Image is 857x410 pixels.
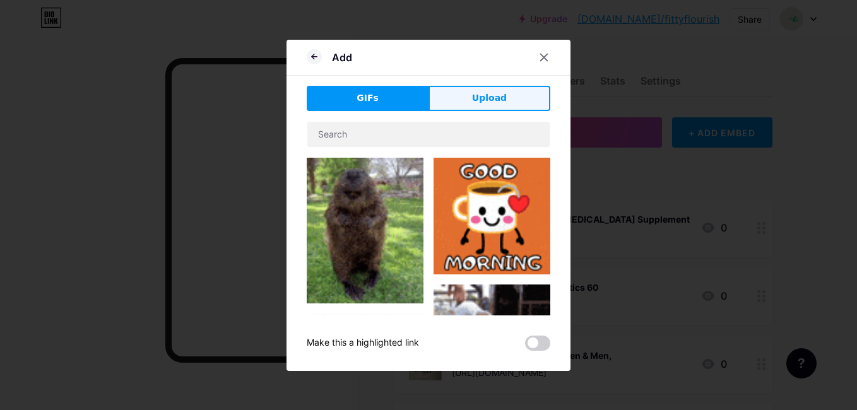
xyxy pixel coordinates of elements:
span: Upload [472,91,507,105]
input: Search [307,122,550,147]
span: GIFs [357,91,379,105]
img: Gihpy [434,158,550,274]
button: GIFs [307,86,428,111]
button: Upload [428,86,550,111]
div: Make this a highlighted link [307,336,419,351]
div: Add [332,50,352,65]
img: Gihpy [307,158,423,303]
